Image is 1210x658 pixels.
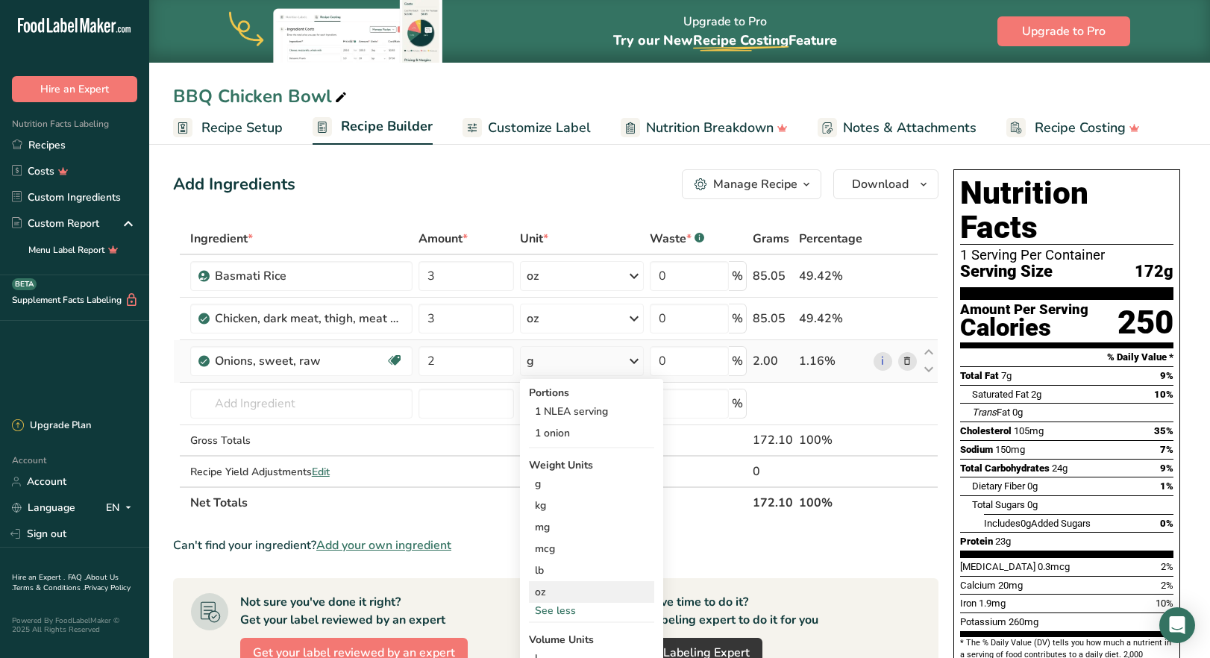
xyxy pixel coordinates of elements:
a: Terms & Conditions . [13,583,84,593]
span: 0g [1012,407,1023,418]
span: Calcium [960,580,996,591]
div: See less [529,603,654,618]
div: lb [529,560,654,581]
span: Edit [312,465,330,479]
span: Customize Label [488,118,591,138]
div: Chicken, dark meat, thigh, meat only, with added solution, cooked, roasted [215,310,401,328]
div: BBQ Chicken Bowl [173,83,350,110]
div: oz [527,310,539,328]
div: Volume Units [529,632,654,648]
span: 0g [1021,518,1031,529]
span: Cholesterol [960,425,1012,436]
span: 0% [1160,518,1173,529]
div: Add Ingredients [173,172,295,197]
div: Don't have time to do it? Hire a labeling expert to do it for you [615,593,818,629]
a: Nutrition Breakdown [621,111,788,145]
div: Not sure you've done it right? Get your label reviewed by an expert [240,593,445,629]
h1: Nutrition Facts [960,176,1173,245]
button: Hire an Expert [12,76,137,102]
span: 2g [1031,389,1041,400]
div: 250 [1117,303,1173,342]
span: 1.9mg [979,598,1006,609]
span: 7% [1160,444,1173,455]
div: kg [529,495,654,516]
a: i [874,352,892,371]
div: 85.05 [753,310,793,328]
div: Powered By FoodLabelMaker © 2025 All Rights Reserved [12,616,137,634]
div: 2.00 [753,352,793,370]
div: Custom Report [12,216,99,231]
div: Manage Recipe [713,175,797,193]
section: % Daily Value * [960,348,1173,366]
div: mcg [529,538,654,560]
div: Open Intercom Messenger [1159,607,1195,643]
a: Recipe Builder [313,110,433,145]
button: Upgrade to Pro [997,16,1130,46]
span: Sodium [960,444,993,455]
span: Percentage [799,230,862,248]
a: FAQ . [68,572,86,583]
a: Notes & Attachments [818,111,977,145]
div: Portions [529,385,654,401]
span: 10% [1154,389,1173,400]
div: Upgrade Plan [12,419,91,433]
span: 105mg [1014,425,1044,436]
th: 172.10 [750,486,796,518]
span: Serving Size [960,263,1053,281]
a: Customize Label [463,111,591,145]
span: Add your own ingredient [316,536,451,554]
div: Amount Per Serving [960,303,1088,317]
div: 49.42% [799,267,868,285]
div: Weight Units [529,457,654,473]
span: Dietary Fiber [972,480,1025,492]
span: 260mg [1009,616,1038,627]
span: Recipe Costing [693,31,789,49]
div: Basmati Rice [215,267,401,285]
span: Recipe Setup [201,118,283,138]
span: Includes Added Sugars [984,518,1091,529]
div: EN [106,499,137,517]
span: Total Carbohydrates [960,463,1050,474]
input: Add Ingredient [190,389,413,419]
span: Ingredient [190,230,253,248]
div: 1 Serving Per Container [960,248,1173,263]
th: Net Totals [187,486,750,518]
div: 85.05 [753,267,793,285]
span: 35% [1154,425,1173,436]
a: Privacy Policy [84,583,131,593]
span: Recipe Costing [1035,118,1126,138]
span: Fat [972,407,1010,418]
span: Notes & Attachments [843,118,977,138]
span: Saturated Fat [972,389,1029,400]
span: 24g [1052,463,1068,474]
a: Language [12,495,75,521]
div: 100% [799,431,868,449]
a: About Us . [12,572,119,593]
span: Potassium [960,616,1006,627]
span: 9% [1160,463,1173,474]
span: Unit [520,230,548,248]
span: Nutrition Breakdown [646,118,774,138]
span: 10% [1156,598,1173,609]
div: Upgrade to Pro [613,1,837,63]
div: Onions, sweet, raw [215,352,386,370]
div: g [527,352,534,370]
div: 1 NLEA serving [529,401,654,422]
div: oz [527,267,539,285]
a: Recipe Costing [1006,111,1140,145]
span: Total Fat [960,370,999,381]
span: Recipe Builder [341,116,433,137]
span: 0g [1027,499,1038,510]
span: Upgrade to Pro [1022,22,1106,40]
div: Waste [650,230,704,248]
span: 172g [1135,263,1173,281]
button: Manage Recipe [682,169,821,199]
div: 49.42% [799,310,868,328]
span: Protein [960,536,993,547]
div: 1 onion [529,422,654,444]
div: 172.10 [753,431,793,449]
button: Download [833,169,938,199]
span: 23g [995,536,1011,547]
span: 7g [1001,370,1012,381]
div: BETA [12,278,37,290]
